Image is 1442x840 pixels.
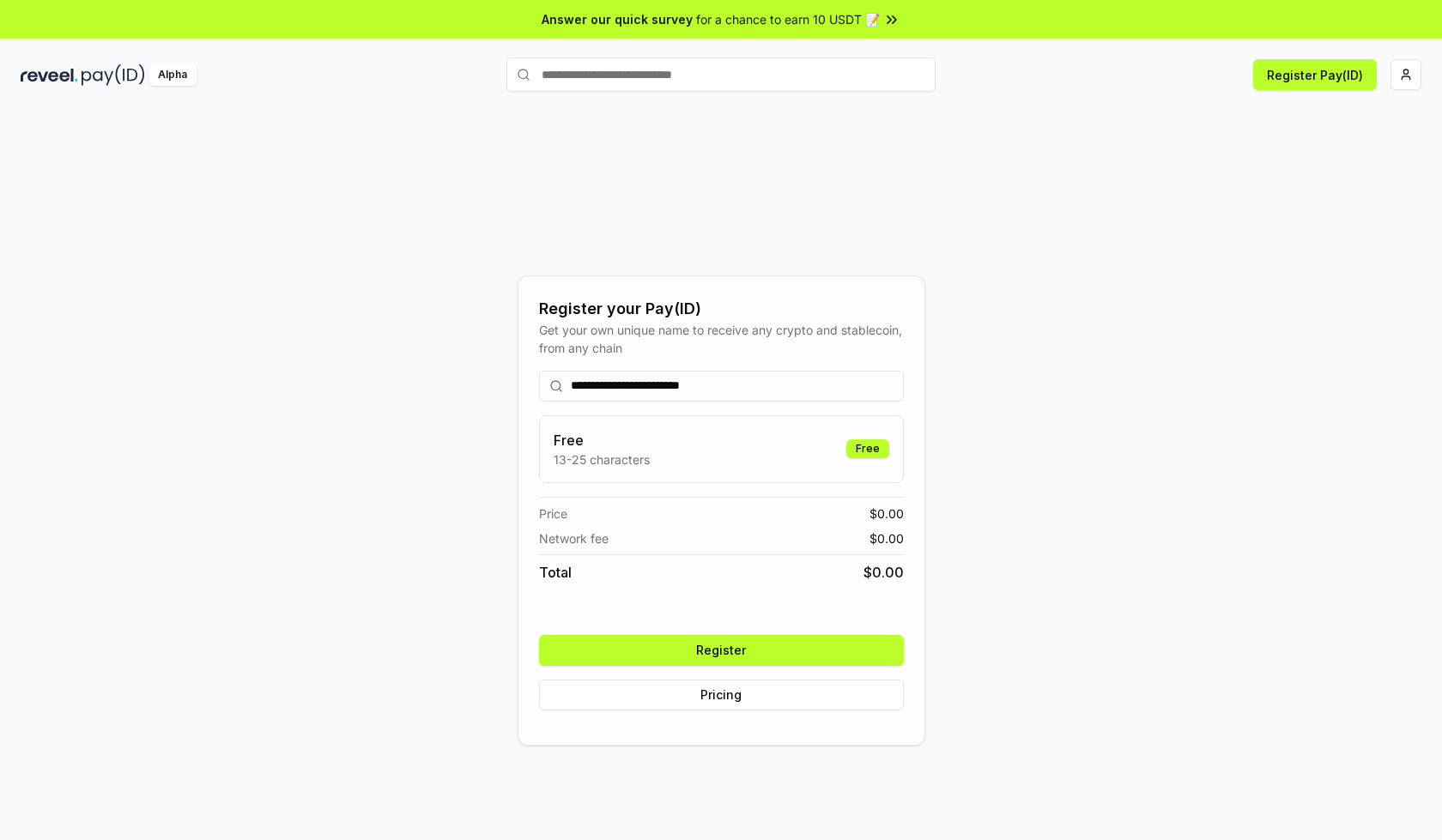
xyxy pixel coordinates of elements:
span: Network fee [539,529,609,547]
div: Free [846,439,889,458]
span: for a chance to earn 10 USDT 📝 [696,10,880,28]
button: Pricing [539,680,904,710]
span: $ 0.00 [869,505,904,523]
button: Register [539,635,904,666]
span: $ 0.00 [869,529,904,547]
button: Register Pay(ID) [1253,59,1377,90]
span: Answer our quick survey [542,10,693,28]
h3: Free [554,430,650,450]
span: $ 0.00 [863,562,904,583]
span: Price [539,505,567,523]
div: Register your Pay(ID) [539,297,904,321]
p: 13-25 characters [554,450,650,468]
div: Get your own unique name to receive any crypto and stablecoin, from any chain [539,321,904,357]
img: pay_id [82,64,145,86]
span: Total [539,562,572,583]
img: reveel_dark [21,64,78,86]
div: Alpha [148,64,197,86]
